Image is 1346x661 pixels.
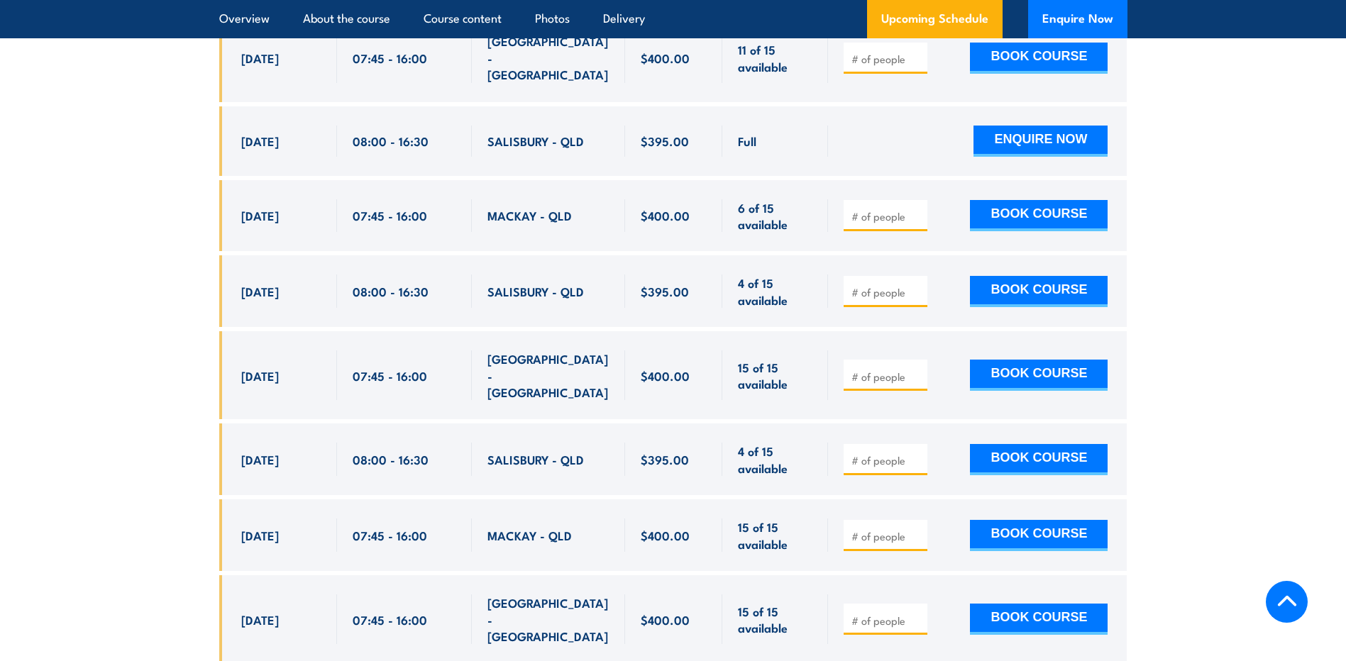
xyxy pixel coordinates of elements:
[241,611,279,628] span: [DATE]
[851,285,922,299] input: # of people
[641,50,690,66] span: $400.00
[738,133,756,149] span: Full
[738,603,812,636] span: 15 of 15 available
[487,350,609,400] span: [GEOGRAPHIC_DATA] - [GEOGRAPHIC_DATA]
[641,611,690,628] span: $400.00
[641,451,689,467] span: $395.00
[487,527,572,543] span: MACKAY - QLD
[353,283,429,299] span: 08:00 - 16:30
[353,451,429,467] span: 08:00 - 16:30
[641,527,690,543] span: $400.00
[851,370,922,384] input: # of people
[738,41,812,74] span: 11 of 15 available
[641,133,689,149] span: $395.00
[738,199,812,233] span: 6 of 15 available
[851,529,922,543] input: # of people
[487,207,572,223] span: MACKAY - QLD
[241,367,279,384] span: [DATE]
[973,126,1108,157] button: ENQUIRE NOW
[241,133,279,149] span: [DATE]
[738,359,812,392] span: 15 of 15 available
[241,207,279,223] span: [DATE]
[641,283,689,299] span: $395.00
[241,527,279,543] span: [DATE]
[353,50,427,66] span: 07:45 - 16:00
[353,133,429,149] span: 08:00 - 16:30
[851,453,922,467] input: # of people
[241,451,279,467] span: [DATE]
[487,594,609,644] span: [GEOGRAPHIC_DATA] - [GEOGRAPHIC_DATA]
[851,613,922,628] input: # of people
[851,52,922,66] input: # of people
[970,360,1108,391] button: BOOK COURSE
[970,43,1108,74] button: BOOK COURSE
[353,611,427,628] span: 07:45 - 16:00
[970,444,1108,475] button: BOOK COURSE
[970,200,1108,231] button: BOOK COURSE
[851,209,922,223] input: # of people
[641,207,690,223] span: $400.00
[970,276,1108,307] button: BOOK COURSE
[353,207,427,223] span: 07:45 - 16:00
[487,33,609,82] span: [GEOGRAPHIC_DATA] - [GEOGRAPHIC_DATA]
[487,283,584,299] span: SALISBURY - QLD
[487,133,584,149] span: SALISBURY - QLD
[738,443,812,476] span: 4 of 15 available
[353,367,427,384] span: 07:45 - 16:00
[353,527,427,543] span: 07:45 - 16:00
[641,367,690,384] span: $400.00
[738,518,812,552] span: 15 of 15 available
[738,274,812,308] span: 4 of 15 available
[970,604,1108,635] button: BOOK COURSE
[487,451,584,467] span: SALISBURY - QLD
[970,520,1108,551] button: BOOK COURSE
[241,283,279,299] span: [DATE]
[241,50,279,66] span: [DATE]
